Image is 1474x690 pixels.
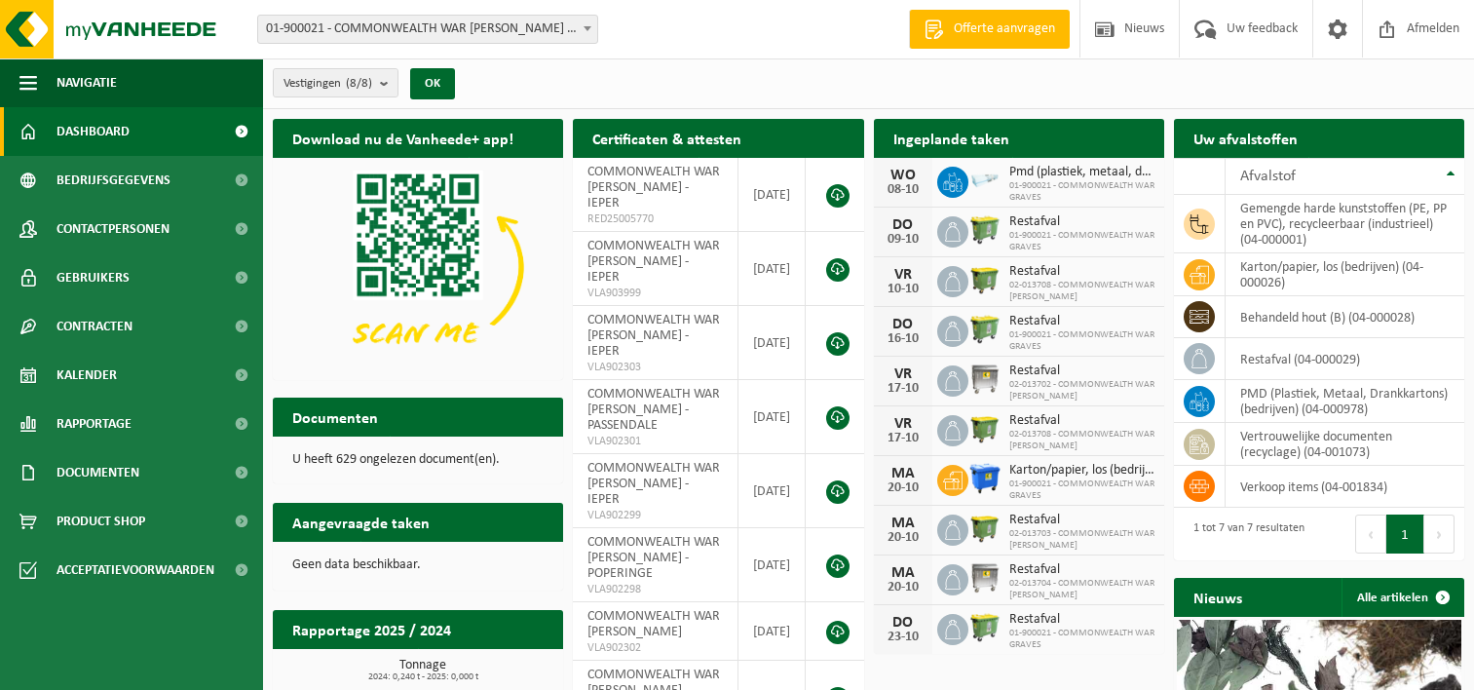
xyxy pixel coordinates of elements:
[57,205,170,253] span: Contactpersonen
[884,366,923,382] div: VR
[884,432,923,445] div: 17-10
[573,119,761,157] h2: Certificaten & attesten
[738,306,807,380] td: [DATE]
[884,233,923,247] div: 09-10
[884,631,923,644] div: 23-10
[1009,513,1154,528] span: Restafval
[1226,380,1464,423] td: PMD (Plastiek, Metaal, Drankkartons) (bedrijven) (04-000978)
[1226,338,1464,380] td: restafval (04-000029)
[587,313,720,359] span: COMMONWEALTH WAR [PERSON_NAME] - IEPER
[1009,314,1154,329] span: Restafval
[418,648,561,687] a: Bekijk rapportage
[1009,628,1154,651] span: 01-900021 - COMMONWEALTH WAR GRAVES
[273,119,533,157] h2: Download nu de Vanheede+ app!
[968,561,1002,594] img: WB-1100-GAL-GY-02
[738,232,807,306] td: [DATE]
[909,10,1070,49] a: Offerte aanvragen
[1009,578,1154,601] span: 02-013704 - COMMONWEALTH WAR [PERSON_NAME]
[587,286,722,301] span: VLA903999
[273,503,449,541] h2: Aangevraagde taken
[884,615,923,631] div: DO
[1226,423,1464,466] td: vertrouwelijke documenten (recyclage) (04-001073)
[884,382,923,396] div: 17-10
[1009,612,1154,628] span: Restafval
[273,610,471,648] h2: Rapportage 2025 / 2024
[283,659,563,682] h3: Tonnage
[884,581,923,594] div: 20-10
[283,672,563,682] span: 2024: 0,240 t - 2025: 0,000 t
[1009,413,1154,429] span: Restafval
[587,387,720,433] span: COMMONWEALTH WAR [PERSON_NAME] - PASSENDALE
[949,19,1060,39] span: Offerte aanvragen
[884,317,923,332] div: DO
[1009,180,1154,204] span: 01-900021 - COMMONWEALTH WAR GRAVES
[738,158,807,232] td: [DATE]
[1424,515,1455,554] button: Next
[1009,214,1154,230] span: Restafval
[273,398,397,436] h2: Documenten
[1226,195,1464,253] td: gemengde harde kunststoffen (PE, PP en PVC), recycleerbaar (industrieel) (04-000001)
[968,313,1002,346] img: WB-0660-HPE-GN-50
[884,168,923,183] div: WO
[292,558,544,572] p: Geen data beschikbaar.
[587,508,722,523] span: VLA902299
[273,158,563,376] img: Download de VHEPlus App
[884,481,923,495] div: 20-10
[1009,165,1154,180] span: Pmd (plastiek, metaal, drankkartons) (bedrijven)
[346,77,372,90] count: (8/8)
[1174,578,1262,616] h2: Nieuws
[968,611,1002,644] img: WB-0660-HPE-GN-50
[57,497,145,546] span: Product Shop
[258,16,597,43] span: 01-900021 - COMMONWEALTH WAR GRAVES - IEPER
[1009,429,1154,452] span: 02-013708 - COMMONWEALTH WAR [PERSON_NAME]
[57,448,139,497] span: Documenten
[1009,264,1154,280] span: Restafval
[884,466,923,481] div: MA
[1342,578,1462,617] a: Alle artikelen
[1226,253,1464,296] td: karton/papier, los (bedrijven) (04-000026)
[57,58,117,107] span: Navigatie
[283,69,372,98] span: Vestigingen
[1009,230,1154,253] span: 01-900021 - COMMONWEALTH WAR GRAVES
[1240,169,1296,184] span: Afvalstof
[587,434,722,449] span: VLA902301
[884,565,923,581] div: MA
[884,267,923,283] div: VR
[587,360,722,375] span: VLA902303
[587,239,720,285] span: COMMONWEALTH WAR [PERSON_NAME] - IEPER
[587,461,720,507] span: COMMONWEALTH WAR [PERSON_NAME] - IEPER
[273,68,398,97] button: Vestigingen(8/8)
[1226,466,1464,508] td: verkoop items (04-001834)
[587,609,720,639] span: COMMONWEALTH WAR [PERSON_NAME]
[738,528,807,602] td: [DATE]
[292,453,544,467] p: U heeft 629 ongelezen document(en).
[587,640,722,656] span: VLA902302
[1009,329,1154,353] span: 01-900021 - COMMONWEALTH WAR GRAVES
[587,165,720,211] span: COMMONWEALTH WAR [PERSON_NAME] - IEPER
[57,253,130,302] span: Gebruikers
[1009,463,1154,479] span: Karton/papier, los (bedrijven)
[57,546,214,594] span: Acceptatievoorwaarden
[1009,479,1154,502] span: 01-900021 - COMMONWEALTH WAR GRAVES
[968,164,1002,197] img: LP-SK-00120-HPE-11
[884,516,923,531] div: MA
[1226,296,1464,338] td: behandeld hout (B) (04-000028)
[1184,513,1304,556] div: 1 tot 7 van 7 resultaten
[1009,364,1154,379] span: Restafval
[57,351,117,400] span: Kalender
[874,119,1029,157] h2: Ingeplande taken
[738,454,807,528] td: [DATE]
[738,602,807,661] td: [DATE]
[884,416,923,432] div: VR
[968,512,1002,545] img: WB-1100-HPE-GN-51
[587,582,722,597] span: VLA902298
[57,400,132,448] span: Rapportage
[884,332,923,346] div: 16-10
[968,412,1002,445] img: WB-1100-HPE-GN-50
[57,107,130,156] span: Dashboard
[1009,280,1154,303] span: 02-013708 - COMMONWEALTH WAR [PERSON_NAME]
[1009,528,1154,552] span: 02-013703 - COMMONWEALTH WAR [PERSON_NAME]
[884,283,923,296] div: 10-10
[968,213,1002,247] img: WB-0660-HPE-GN-50
[738,380,807,454] td: [DATE]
